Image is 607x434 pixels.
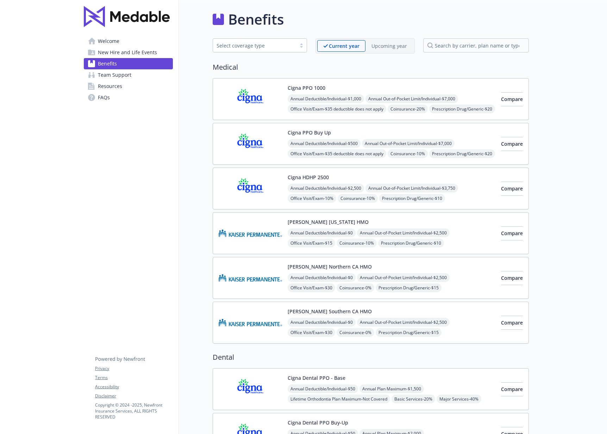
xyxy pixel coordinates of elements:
[357,228,450,237] span: Annual Out-of-Pocket Limit/Individual - $2,500
[84,58,173,69] a: Benefits
[219,263,282,293] img: Kaiser Permanente Insurance Company carrier logo
[337,239,377,247] span: Coinsurance - 10%
[429,105,495,113] span: Prescription Drug/Generic - $20
[501,271,523,285] button: Compare
[213,62,529,73] h2: Medical
[388,105,428,113] span: Coinsurance - 20%
[95,402,173,420] p: Copyright © 2024 - 2025 , Newfront Insurance Services, ALL RIGHTS RESERVED
[95,375,173,381] a: Terms
[228,9,284,30] h1: Benefits
[501,230,523,237] span: Compare
[98,47,157,58] span: New Hire and Life Events
[219,84,282,114] img: CIGNA carrier logo
[95,365,173,372] a: Privacy
[437,395,481,403] span: Major Services - 40%
[219,308,282,338] img: Kaiser Permanente Insurance Company carrier logo
[98,81,122,92] span: Resources
[288,218,369,226] button: [PERSON_NAME] [US_STATE] HMO
[365,94,458,103] span: Annual Out-of-Pocket Limit/Individual - $7,000
[362,139,455,148] span: Annual Out-of-Pocket Limit/Individual - $7,000
[337,283,374,292] span: Coinsurance - 0%
[423,38,529,52] input: search by carrier, plan name or type
[288,84,325,92] button: Cigna PPO 1000
[95,384,173,390] a: Accessibility
[213,352,529,363] h2: Dental
[288,139,361,148] span: Annual Deductible/Individual - $500
[371,42,407,50] p: Upcoming year
[288,283,335,292] span: Office Visit/Exam - $30
[501,275,523,281] span: Compare
[288,308,372,315] button: [PERSON_NAME] Southern CA HMO
[288,374,345,382] button: Cigna Dental PPO - Base
[288,273,356,282] span: Annual Deductible/Individual - $0
[501,185,523,192] span: Compare
[501,182,523,196] button: Compare
[501,137,523,151] button: Compare
[288,105,386,113] span: Office Visit/Exam - $35 deductible does not apply
[98,58,117,69] span: Benefits
[84,81,173,92] a: Resources
[288,94,364,103] span: Annual Deductible/Individual - $1,000
[379,194,445,203] span: Prescription Drug/Generic - $10
[288,419,348,426] button: Cigna Dental PPO Buy-Up
[338,194,378,203] span: Coinsurance - 10%
[219,374,282,404] img: CIGNA carrier logo
[501,319,523,326] span: Compare
[219,129,282,159] img: CIGNA carrier logo
[219,174,282,203] img: CIGNA carrier logo
[288,194,336,203] span: Office Visit/Exam - 10%
[365,184,458,193] span: Annual Out-of-Pocket Limit/Individual - $3,750
[98,36,119,47] span: Welcome
[98,92,110,103] span: FAQs
[501,226,523,240] button: Compare
[84,69,173,81] a: Team Support
[501,382,523,396] button: Compare
[98,69,131,81] span: Team Support
[288,263,372,270] button: [PERSON_NAME] Northern CA HMO
[95,393,173,399] a: Disclaimer
[501,140,523,147] span: Compare
[288,149,386,158] span: Office Visit/Exam - $35 deductible does not apply
[376,328,442,337] span: Prescription Drug/Generic - $15
[84,36,173,47] a: Welcome
[288,384,358,393] span: Annual Deductible/Individual - $50
[501,386,523,392] span: Compare
[388,149,428,158] span: Coinsurance - 10%
[392,395,435,403] span: Basic Services - 20%
[378,239,444,247] span: Prescription Drug/Generic - $10
[288,174,329,181] button: Cigna HDHP 2500
[429,149,495,158] span: Prescription Drug/Generic - $20
[288,395,390,403] span: Lifetime Orthodontia Plan Maximum - Not Covered
[337,328,374,337] span: Coinsurance - 0%
[84,47,173,58] a: New Hire and Life Events
[217,42,293,49] div: Select coverage type
[357,318,450,327] span: Annual Out-of-Pocket Limit/Individual - $2,500
[288,318,356,327] span: Annual Deductible/Individual - $0
[329,42,359,50] p: Current year
[501,316,523,330] button: Compare
[84,92,173,103] a: FAQs
[359,384,424,393] span: Annual Plan Maximum - $1,500
[501,92,523,106] button: Compare
[288,228,356,237] span: Annual Deductible/Individual - $0
[288,129,331,136] button: Cigna PPO Buy Up
[288,328,335,337] span: Office Visit/Exam - $30
[288,239,335,247] span: Office Visit/Exam - $15
[219,218,282,248] img: Kaiser Permanente of Hawaii carrier logo
[376,283,442,292] span: Prescription Drug/Generic - $15
[357,273,450,282] span: Annual Out-of-Pocket Limit/Individual - $2,500
[288,184,364,193] span: Annual Deductible/Individual - $2,500
[501,96,523,102] span: Compare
